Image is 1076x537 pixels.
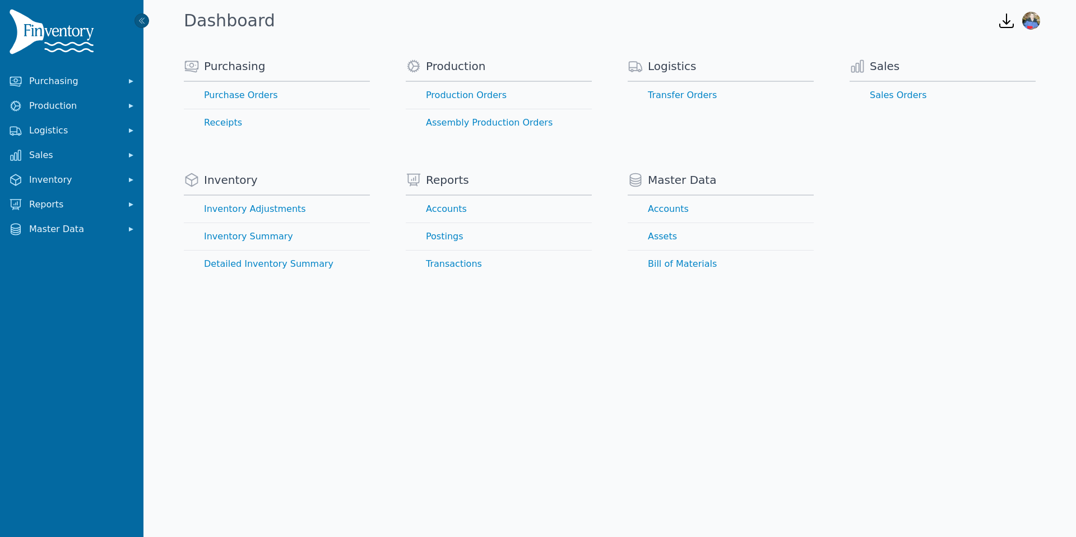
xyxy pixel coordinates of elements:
button: Master Data [4,218,139,240]
span: Production [426,58,485,74]
span: Purchasing [29,75,119,88]
span: Master Data [29,223,119,236]
img: Finventory [9,9,99,59]
span: Reports [29,198,119,211]
a: Bill of Materials [628,251,814,277]
a: Transactions [406,251,592,277]
span: Logistics [648,58,697,74]
a: Sales Orders [850,82,1036,109]
button: Purchasing [4,70,139,92]
a: Detailed Inventory Summary [184,251,370,277]
a: Purchase Orders [184,82,370,109]
span: Inventory [29,173,119,187]
span: Sales [29,149,119,162]
span: Reports [426,172,469,188]
button: Reports [4,193,139,216]
a: Transfer Orders [628,82,814,109]
a: Accounts [628,196,814,223]
span: Sales [870,58,899,74]
span: Purchasing [204,58,265,74]
a: Postings [406,223,592,250]
span: Master Data [648,172,716,188]
button: Inventory [4,169,139,191]
span: Logistics [29,124,119,137]
a: Production Orders [406,82,592,109]
span: Inventory [204,172,258,188]
h1: Dashboard [184,11,275,31]
a: Accounts [406,196,592,223]
img: Jennifer Keith [1022,12,1040,30]
button: Logistics [4,119,139,142]
a: Assembly Production Orders [406,109,592,136]
a: Receipts [184,109,370,136]
button: Production [4,95,139,117]
a: Inventory Adjustments [184,196,370,223]
a: Inventory Summary [184,223,370,250]
span: Production [29,99,119,113]
a: Assets [628,223,814,250]
button: Sales [4,144,139,166]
